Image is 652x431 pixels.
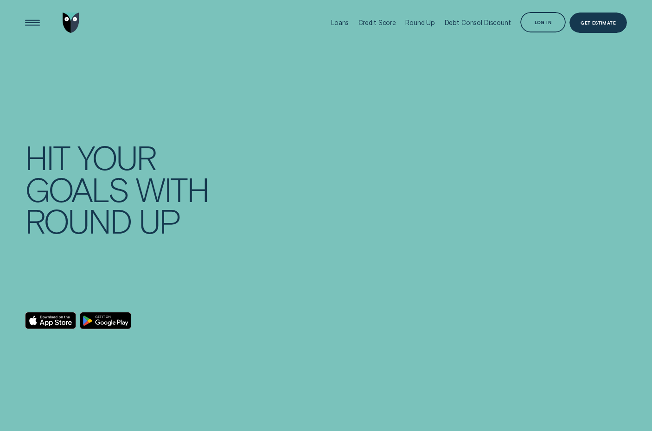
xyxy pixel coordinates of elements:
[80,312,131,329] a: Android App on Google Play
[63,13,80,33] img: Wisr
[569,13,627,33] a: Get Estimate
[22,13,43,33] button: Open Menu
[405,19,435,26] div: Round Up
[520,12,566,32] button: Log in
[331,19,349,26] div: Loans
[25,312,77,329] a: Download on the App Store
[358,19,396,26] div: Credit Score
[25,141,221,235] h4: HIT YOUR GOALS WITH ROUND UP
[445,19,511,26] div: Debt Consol Discount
